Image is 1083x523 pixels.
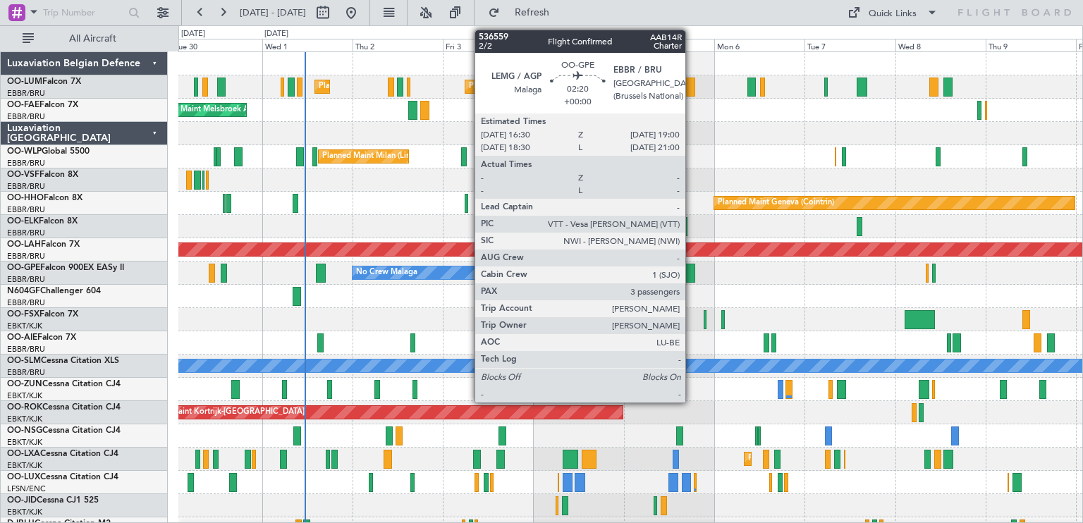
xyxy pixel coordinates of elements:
a: EBBR/BRU [7,228,45,238]
a: EBKT/KJK [7,414,42,424]
span: OO-ELK [7,217,39,226]
button: Refresh [482,1,566,24]
div: Fri 3 [443,39,533,51]
a: OO-WLPGlobal 5500 [7,147,90,156]
span: OO-LAH [7,240,41,249]
span: OO-ROK [7,403,42,412]
a: OO-FAEFalcon 7X [7,101,78,109]
a: OO-LUMFalcon 7X [7,78,81,86]
div: [DATE] [264,28,288,40]
div: Mon 6 [714,39,804,51]
a: OO-LAHFalcon 7X [7,240,80,249]
a: OO-ELKFalcon 8X [7,217,78,226]
span: OO-LUX [7,473,40,481]
a: EBBR/BRU [7,181,45,192]
a: OO-LXACessna Citation CJ4 [7,450,118,458]
span: Refresh [503,8,562,18]
span: OO-FSX [7,310,39,319]
div: AOG Maint Melsbroek Air Base [160,99,273,121]
span: OO-HHO [7,194,44,202]
a: EBBR/BRU [7,367,45,378]
span: OO-AIE [7,333,37,342]
div: Quick Links [869,7,917,21]
a: EBBR/BRU [7,251,45,261]
a: OO-HHOFalcon 8X [7,194,82,202]
a: OO-GPEFalcon 900EX EASy II [7,264,124,272]
div: Thu 9 [986,39,1076,51]
a: EBBR/BRU [7,158,45,168]
a: EBBR/BRU [7,88,45,99]
a: OO-SLMCessna Citation XLS [7,357,119,365]
span: All Aircraft [37,34,149,44]
a: OO-ROKCessna Citation CJ4 [7,403,121,412]
a: EBKT/KJK [7,321,42,331]
button: All Aircraft [16,27,153,50]
div: Planned Maint [GEOGRAPHIC_DATA] ([GEOGRAPHIC_DATA] National) [319,76,574,97]
span: OO-NSG [7,426,42,435]
a: OO-FSXFalcon 7X [7,310,78,319]
span: OO-GPE [7,264,40,272]
a: OO-ZUNCessna Citation CJ4 [7,380,121,388]
a: EBBR/BRU [7,297,45,308]
div: [DATE] [181,28,205,40]
span: OO-WLP [7,147,42,156]
a: OO-LUXCessna Citation CJ4 [7,473,118,481]
span: [DATE] - [DATE] [240,6,306,19]
div: Planned Maint [GEOGRAPHIC_DATA] ([GEOGRAPHIC_DATA] National) [469,76,724,97]
a: EBKT/KJK [7,390,42,401]
a: EBBR/BRU [7,344,45,355]
div: No Crew Malaga [356,262,417,283]
div: Tue 7 [804,39,895,51]
div: Planned Maint Milan (Linate) [322,146,424,167]
span: N604GF [7,287,40,295]
span: OO-LUM [7,78,42,86]
a: OO-VSFFalcon 8X [7,171,78,179]
div: Tue 30 [172,39,262,51]
a: EBKT/KJK [7,437,42,448]
div: AOG Maint Kortrijk-[GEOGRAPHIC_DATA] [151,402,305,423]
span: OO-JID [7,496,37,505]
button: Quick Links [840,1,945,24]
div: Wed 1 [262,39,353,51]
a: EBKT/KJK [7,460,42,471]
div: Sun 5 [624,39,714,51]
a: OO-AIEFalcon 7X [7,333,76,342]
span: OO-ZUN [7,380,42,388]
a: OO-JIDCessna CJ1 525 [7,496,99,505]
span: OO-LXA [7,450,40,458]
a: EBBR/BRU [7,204,45,215]
div: Sat 4 [534,39,624,51]
span: OO-VSF [7,171,39,179]
span: OO-SLM [7,357,41,365]
a: EBBR/BRU [7,274,45,285]
div: Wed 8 [895,39,986,51]
span: OO-FAE [7,101,39,109]
a: LFSN/ENC [7,484,46,494]
div: Thu 2 [353,39,443,51]
input: Trip Number [43,2,124,23]
div: Planned Maint Kortrijk-[GEOGRAPHIC_DATA] [748,448,912,469]
a: EBBR/BRU [7,111,45,122]
a: N604GFChallenger 604 [7,287,101,295]
div: Planned Maint Geneva (Cointrin) [718,192,834,214]
a: OO-NSGCessna Citation CJ4 [7,426,121,435]
a: EBKT/KJK [7,507,42,517]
